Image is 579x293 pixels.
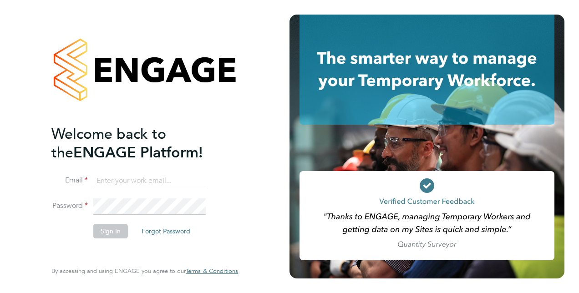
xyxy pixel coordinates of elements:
[51,201,88,211] label: Password
[51,176,88,185] label: Email
[134,224,198,238] button: Forgot Password
[51,125,229,162] h2: ENGAGE Platform!
[93,224,128,238] button: Sign In
[51,267,238,275] span: By accessing and using ENGAGE you agree to our
[186,268,238,275] a: Terms & Conditions
[93,173,206,189] input: Enter your work email...
[51,125,166,162] span: Welcome back to the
